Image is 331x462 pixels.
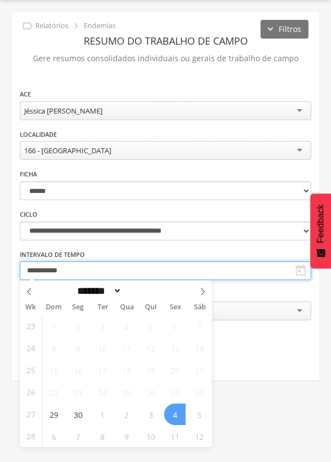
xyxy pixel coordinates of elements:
span: Junho 30, 2025 [67,404,89,425]
span: Sáb [188,304,212,311]
span: Julho 11, 2025 [164,426,186,447]
span: Junho 28, 2025 [188,382,210,403]
span: 25 [26,359,35,381]
span: Junho 7, 2025 [188,315,210,337]
div: Jéssica [PERSON_NAME] [24,106,102,116]
span: Junho 24, 2025 [91,382,113,403]
label: Intervalo de Tempo [20,250,85,259]
span: 23 [26,315,35,337]
span: Junho 25, 2025 [116,382,137,403]
input: Year [122,285,158,297]
label: Ficha [20,170,37,179]
span: Junho 6, 2025 [164,315,186,337]
button: Feedback - Mostrar pesquisa [310,194,331,268]
span: Junho 26, 2025 [140,382,161,403]
span: Julho 6, 2025 [43,426,64,447]
span: Junho 12, 2025 [140,337,161,359]
span: Junho 29, 2025 [43,404,64,425]
span: Qua [115,304,139,311]
p: Relatórios [35,22,68,30]
button: Filtros [261,20,308,39]
span: Junho 21, 2025 [188,359,210,381]
i:  [21,20,34,32]
span: Julho 2, 2025 [116,404,137,425]
span: Junho 2, 2025 [67,315,89,337]
span: Junho 20, 2025 [164,359,186,381]
i:  [70,20,82,32]
span: Junho 8, 2025 [43,337,64,359]
span: Julho 10, 2025 [140,426,161,447]
select: Month [74,285,122,297]
p: Gere resumos consolidados individuais ou gerais de trabalho de campo [20,51,311,66]
i:  [294,264,307,277]
span: Junho 15, 2025 [43,359,64,381]
span: Julho 3, 2025 [140,404,161,425]
span: Qui [139,304,163,311]
span: Junho 27, 2025 [164,382,186,403]
label: Localidade [20,130,57,139]
span: Dom [42,304,66,311]
span: 24 [26,337,35,359]
span: Sex [163,304,187,311]
span: Julho 5, 2025 [188,404,210,425]
span: Junho 17, 2025 [91,359,113,381]
span: Junho 11, 2025 [116,337,137,359]
span: Wk [20,299,42,315]
span: Julho 7, 2025 [67,426,89,447]
span: Julho 1, 2025 [91,404,113,425]
span: Junho 4, 2025 [116,315,137,337]
label: ACE [20,90,31,99]
span: Julho 4, 2025 [164,404,186,425]
span: Julho 8, 2025 [91,426,113,447]
span: Junho 22, 2025 [43,382,64,403]
span: Junho 5, 2025 [140,315,161,337]
span: Junho 14, 2025 [188,337,210,359]
span: Junho 19, 2025 [140,359,161,381]
span: 27 [26,404,35,425]
div: 166 - [GEOGRAPHIC_DATA] [24,146,111,155]
span: Ter [90,304,115,311]
header: Resumo do Trabalho de Campo [20,31,311,51]
span: Junho 16, 2025 [67,359,89,381]
span: Julho 12, 2025 [188,426,210,447]
p: Endemias [84,22,116,30]
span: Junho 18, 2025 [116,359,137,381]
span: Seg [66,304,90,311]
span: Junho 9, 2025 [67,337,89,359]
span: 26 [26,382,35,403]
label: Ciclo [20,210,37,219]
span: Junho 23, 2025 [67,382,89,403]
span: Junho 1, 2025 [43,315,64,337]
span: Junho 3, 2025 [91,315,113,337]
span: Junho 13, 2025 [164,337,186,359]
span: Junho 10, 2025 [91,337,113,359]
span: Julho 9, 2025 [116,426,137,447]
span: 28 [26,426,35,447]
span: Feedback [316,205,325,243]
